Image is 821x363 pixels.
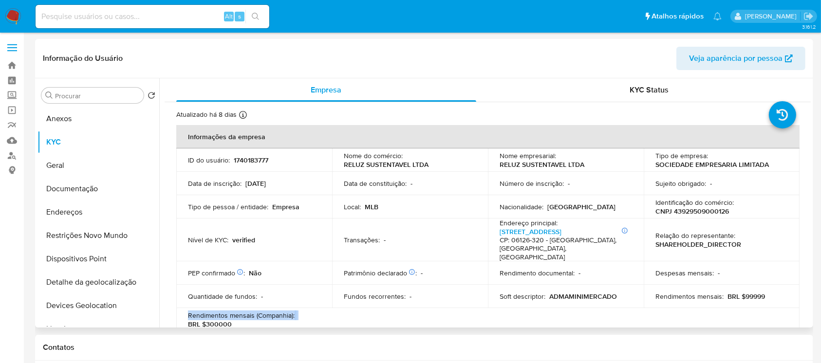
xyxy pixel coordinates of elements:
p: Sujeito obrigado : [655,179,706,188]
p: - [384,236,386,244]
p: Nível de KYC : [188,236,228,244]
p: RELUZ SUSTENTAVEL LTDA [344,160,429,169]
a: Sair [803,11,814,21]
span: s [238,12,241,21]
p: BRL $300000 [188,320,232,328]
input: Pesquise usuários ou casos... [36,10,269,23]
button: search-icon [245,10,265,23]
button: Veja aparência por pessoa [676,47,805,70]
p: Nome empresarial : [500,151,556,160]
h4: CP: 06126-320 - [GEOGRAPHIC_DATA], [GEOGRAPHIC_DATA], [GEOGRAPHIC_DATA] [500,236,628,262]
p: MLB [365,202,378,211]
h1: Contatos [43,343,805,352]
p: - [578,269,580,277]
p: Tipo de empresa : [655,151,708,160]
button: Endereços [37,200,159,224]
p: SHAREHOLDER_DIRECTOR [655,240,741,249]
button: Dispositivos Point [37,247,159,271]
p: Nacionalidade : [500,202,543,211]
p: Identificação do comércio : [655,198,734,207]
p: - [421,269,423,277]
p: - [410,179,412,188]
p: Transações : [344,236,380,244]
button: Lista Interna [37,317,159,341]
p: Atualizado há 8 dias [176,110,237,119]
p: verified [232,236,255,244]
p: Despesas mensais : [655,269,714,277]
p: CNPJ 43929509000126 [655,207,729,216]
button: Detalhe da geolocalização [37,271,159,294]
p: - [568,179,570,188]
p: Fundos recorrentes : [344,292,406,301]
button: Devices Geolocation [37,294,159,317]
p: Data de constituição : [344,179,407,188]
input: Procurar [55,91,140,100]
p: BRL $99999 [728,292,765,301]
p: Endereço principal : [500,218,558,227]
span: Veja aparência por pessoa [689,47,783,70]
p: Rendimentos mensais (Companhia) : [188,311,295,320]
button: Anexos [37,107,159,130]
button: Restrições Novo Mundo [37,224,159,247]
a: Notificações [713,12,722,20]
p: Soft descriptor : [500,292,545,301]
button: Retornar ao pedido padrão [148,91,155,102]
p: - [261,292,263,301]
p: Nome do comércio : [344,151,403,160]
p: [DATE] [245,179,266,188]
p: ADMAMINIMERCADO [549,292,617,301]
p: - [410,292,411,301]
p: Rendimento documental : [500,269,575,277]
p: Local : [344,202,361,211]
p: - [710,179,712,188]
p: 1740183777 [234,156,268,164]
button: Documentação [37,177,159,200]
p: - [718,269,720,277]
p: Tipo de pessoa / entidade : [188,202,268,211]
p: weverton.gomes@mercadopago.com.br [745,12,800,21]
button: KYC [37,130,159,154]
p: Rendimentos mensais : [655,292,724,301]
p: PEP confirmado : [188,269,245,277]
a: [STREET_ADDRESS] [500,227,561,236]
p: SOCIEDADE EMPRESARIA LIMITADA [655,160,769,169]
p: Número de inscrição : [500,179,564,188]
h1: Informação do Usuário [43,54,123,63]
p: Empresa [272,202,299,211]
span: Empresa [311,84,341,95]
p: [GEOGRAPHIC_DATA] [547,202,616,211]
p: Não [249,269,261,277]
button: Procurar [45,91,53,99]
span: Atalhos rápidos [652,11,704,21]
span: KYC Status [630,84,669,95]
th: Informações da empresa [176,125,800,148]
p: ID do usuário : [188,156,230,164]
p: Quantidade de fundos : [188,292,257,301]
p: RELUZ SUSTENTAVEL LTDA [500,160,584,169]
p: Relação do representante : [655,231,735,240]
span: Alt [225,12,233,21]
p: Patrimônio declarado : [344,269,417,277]
p: Data de inscrição : [188,179,242,188]
button: Geral [37,154,159,177]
